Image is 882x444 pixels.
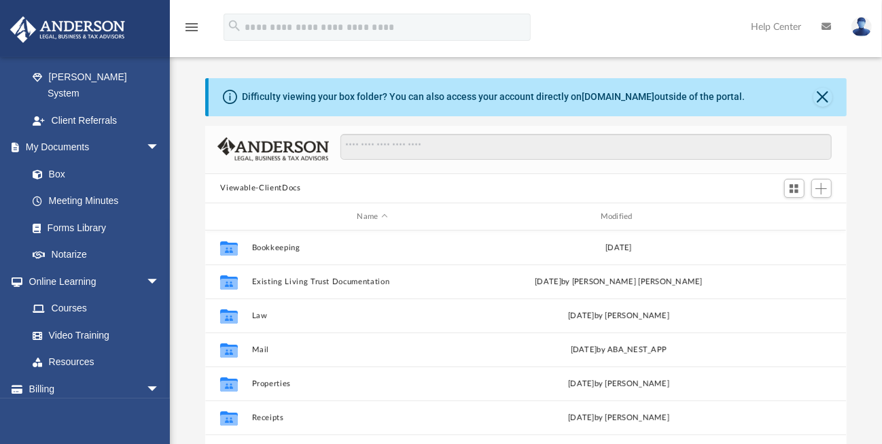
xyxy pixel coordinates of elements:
[811,179,832,198] button: Add
[19,322,166,349] a: Video Training
[19,241,173,269] a: Notarize
[582,91,654,102] a: [DOMAIN_NAME]
[146,268,173,296] span: arrow_drop_down
[499,344,739,356] div: [DATE] by ABA_NEST_APP
[745,211,841,223] div: id
[19,349,173,376] a: Resources
[19,107,173,134] a: Client Referrals
[499,378,739,390] div: [DATE] by [PERSON_NAME]
[498,211,739,223] div: Modified
[242,90,745,104] div: Difficulty viewing your box folder? You can also access your account directly on outside of the p...
[499,412,739,424] div: [DATE] by [PERSON_NAME]
[10,134,173,161] a: My Documentsarrow_drop_down
[220,182,300,194] button: Viewable-ClientDocs
[499,276,739,288] div: [DATE] by [PERSON_NAME] [PERSON_NAME]
[568,312,595,320] span: [DATE]
[10,268,173,295] a: Online Learningarrow_drop_down
[252,311,493,320] button: Law
[19,295,173,322] a: Courses
[146,134,173,162] span: arrow_drop_down
[183,19,200,35] i: menu
[252,379,493,388] button: Properties
[6,16,129,43] img: Anderson Advisors Platinum Portal
[19,160,166,188] a: Box
[499,310,739,322] div: by [PERSON_NAME]
[251,211,493,223] div: Name
[19,188,173,215] a: Meeting Minutes
[19,63,173,107] a: [PERSON_NAME] System
[183,26,200,35] a: menu
[252,277,493,286] button: Existing Living Trust Documentation
[252,413,493,422] button: Receipts
[146,375,173,403] span: arrow_drop_down
[499,242,739,254] div: [DATE]
[227,18,242,33] i: search
[340,134,832,160] input: Search files and folders
[10,375,180,403] a: Billingarrow_drop_down
[813,88,832,107] button: Close
[252,345,493,354] button: Mail
[784,179,805,198] button: Switch to Grid View
[851,17,872,37] img: User Pic
[252,243,493,252] button: Bookkeeping
[19,214,166,241] a: Forms Library
[211,211,245,223] div: id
